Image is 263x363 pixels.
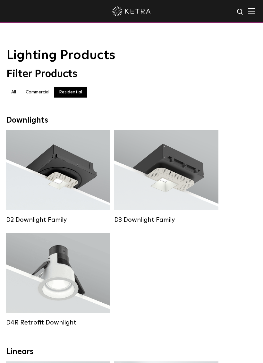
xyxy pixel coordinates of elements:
[6,116,257,125] div: Downlights
[6,49,115,62] span: Lighting Products
[236,8,244,16] img: search icon
[114,216,218,224] div: D3 Downlight Family
[6,130,110,223] a: D2 Downlight Family Lumen Output:1200Colors:White / Black / Gloss Black / Silver / Bronze / Silve...
[6,87,21,98] label: All
[21,87,54,98] label: Commercial
[248,8,255,14] img: Hamburger%20Nav.svg
[6,347,257,357] div: Linears
[54,87,87,98] label: Residential
[112,6,151,16] img: ketra-logo-2019-white
[6,233,110,326] a: D4R Retrofit Downlight Lumen Output:800Colors:White / BlackBeam Angles:15° / 25° / 40° / 60°Watta...
[6,319,110,326] div: D4R Retrofit Downlight
[6,216,110,224] div: D2 Downlight Family
[6,68,257,80] div: Filter Products
[114,130,218,223] a: D3 Downlight Family Lumen Output:700 / 900 / 1100Colors:White / Black / Silver / Bronze / Paintab...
